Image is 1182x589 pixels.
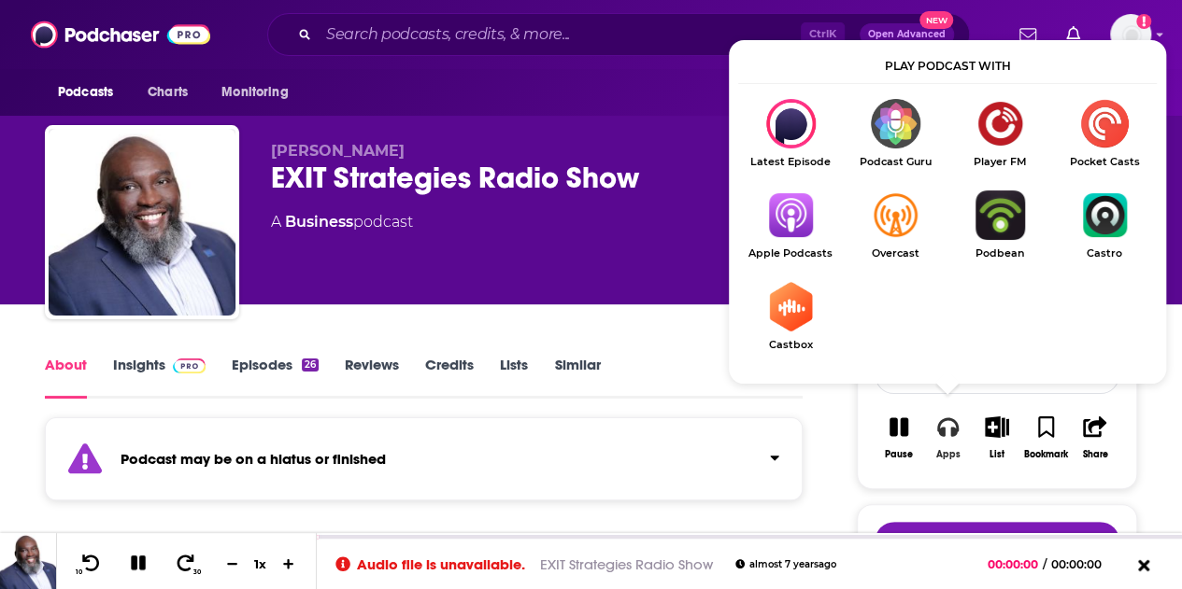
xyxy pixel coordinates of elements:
[335,555,524,573] div: Audio file is unavailable.
[738,282,843,351] a: CastboxCastbox
[1082,449,1107,460] div: Share
[1043,557,1047,571] span: /
[801,22,845,47] span: Ctrl K
[1021,404,1070,471] button: Bookmark
[169,553,205,576] button: 30
[1047,557,1120,571] span: 00:00:00
[148,79,188,105] span: Charts
[1110,14,1151,55] button: Show profile menu
[45,428,803,500] section: Click to expand status details
[271,142,405,160] span: [PERSON_NAME]
[738,190,843,259] a: Apple PodcastsApple Podcasts
[208,75,312,110] button: open menu
[843,156,947,168] span: Podcast Guru
[1071,404,1119,471] button: Share
[45,75,137,110] button: open menu
[554,356,600,399] a: Similar
[245,556,277,571] div: 1 x
[271,211,413,233] div: A podcast
[267,13,970,56] div: Search podcasts, credits, & more...
[221,79,288,105] span: Monitoring
[1052,247,1157,259] span: Castro
[1052,99,1157,168] a: Pocket CastsPocket Casts
[860,23,954,46] button: Open AdvancedNew
[285,213,353,231] a: Business
[113,356,206,399] a: InsightsPodchaser Pro
[875,522,1119,561] button: tell me why sparkleTell Me Why
[319,20,801,49] input: Search podcasts, credits, & more...
[947,99,1052,168] a: Player FMPlayer FM
[919,11,953,29] span: New
[72,553,107,576] button: 10
[875,404,923,471] button: Pause
[425,356,474,399] a: Credits
[1012,19,1044,50] a: Show notifications dropdown
[500,356,528,399] a: Lists
[302,358,319,372] div: 26
[121,450,386,468] strong: Podcast may be on a hiatus or finished
[1059,19,1088,50] a: Show notifications dropdown
[1110,14,1151,55] span: Logged in as HavasAlexa
[988,557,1043,571] span: 00:00:00
[947,190,1052,259] a: PodbeanPodbean
[193,568,201,576] span: 30
[540,555,713,573] a: EXIT Strategies Radio Show
[843,190,947,259] a: OvercastOvercast
[738,339,843,351] span: Castbox
[738,49,1157,84] div: Play podcast with
[173,358,206,373] img: Podchaser Pro
[1136,14,1151,29] svg: Add a profile image
[990,449,1004,460] div: List
[1052,156,1157,168] span: Pocket Casts
[738,156,843,168] span: Latest Episode
[735,559,836,569] div: almost 7 years ago
[843,99,947,168] a: Podcast GuruPodcast Guru
[738,99,843,168] div: EXIT Strategies Radio Show on Latest Episode
[58,79,113,105] span: Podcasts
[738,247,843,259] span: Apple Podcasts
[31,17,210,52] img: Podchaser - Follow, Share and Rate Podcasts
[885,449,913,460] div: Pause
[973,404,1021,471] button: List
[345,356,399,399] a: Reviews
[947,156,1052,168] span: Player FM
[232,356,319,399] a: Episodes26
[1110,14,1151,55] img: User Profile
[936,449,961,460] div: Apps
[135,75,199,110] a: Charts
[923,404,972,471] button: Apps
[947,247,1052,259] span: Podbean
[1052,190,1157,259] a: CastroCastro
[76,568,82,576] span: 10
[1024,449,1068,460] div: Bookmark
[45,356,87,399] a: About
[49,129,235,316] img: EXIT Strategies Radio Show
[843,247,947,259] span: Overcast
